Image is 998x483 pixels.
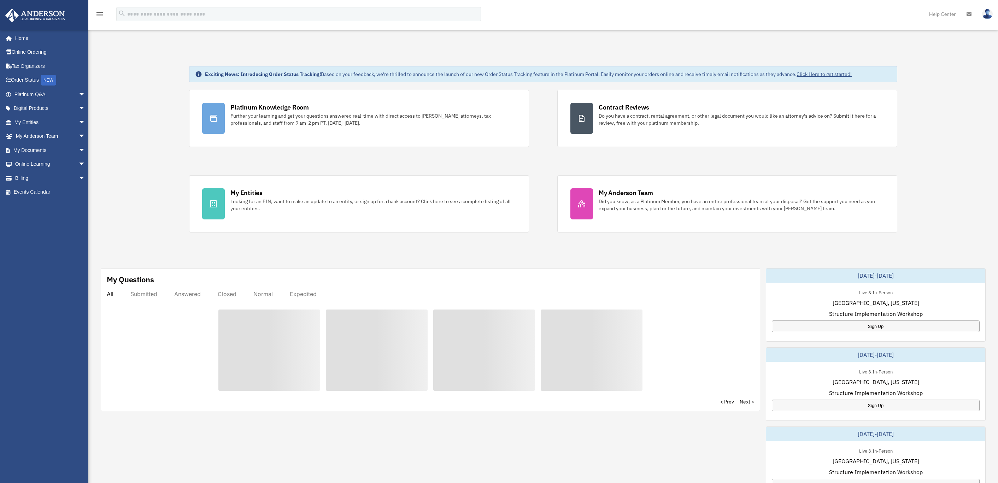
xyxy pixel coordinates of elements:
[599,112,884,126] div: Do you have a contract, rental agreement, or other legal document you would like an attorney's ad...
[833,457,919,465] span: [GEOGRAPHIC_DATA], [US_STATE]
[853,447,898,454] div: Live & In-Person
[766,427,985,441] div: [DATE]-[DATE]
[5,73,96,88] a: Order StatusNEW
[557,175,897,232] a: My Anderson Team Did you know, as a Platinum Member, you have an entire professional team at your...
[205,71,321,77] strong: Exciting News: Introducing Order Status Tracking!
[230,188,262,197] div: My Entities
[5,185,96,199] a: Events Calendar
[829,468,923,476] span: Structure Implementation Workshop
[829,310,923,318] span: Structure Implementation Workshop
[189,90,529,147] a: Platinum Knowledge Room Further your learning and get your questions answered real-time with dire...
[130,290,157,298] div: Submitted
[5,59,96,73] a: Tax Organizers
[218,290,236,298] div: Closed
[982,9,993,19] img: User Pic
[41,75,56,86] div: NEW
[5,171,96,185] a: Billingarrow_drop_down
[107,290,113,298] div: All
[290,290,317,298] div: Expedited
[720,398,734,405] a: < Prev
[78,87,93,102] span: arrow_drop_down
[118,10,126,17] i: search
[174,290,201,298] div: Answered
[5,157,96,171] a: Online Learningarrow_drop_down
[772,320,980,332] a: Sign Up
[599,198,884,212] div: Did you know, as a Platinum Member, you have an entire professional team at your disposal? Get th...
[853,367,898,375] div: Live & In-Person
[766,269,985,283] div: [DATE]-[DATE]
[230,103,309,112] div: Platinum Knowledge Room
[205,71,852,78] div: Based on your feedback, we're thrilled to announce the launch of our new Order Status Tracking fe...
[3,8,67,22] img: Anderson Advisors Platinum Portal
[189,175,529,232] a: My Entities Looking for an EIN, want to make an update to an entity, or sign up for a bank accoun...
[5,101,96,116] a: Digital Productsarrow_drop_down
[5,129,96,143] a: My Anderson Teamarrow_drop_down
[78,101,93,116] span: arrow_drop_down
[78,171,93,185] span: arrow_drop_down
[772,400,980,411] a: Sign Up
[5,31,93,45] a: Home
[797,71,852,77] a: Click Here to get started!
[766,348,985,362] div: [DATE]-[DATE]
[5,87,96,101] a: Platinum Q&Aarrow_drop_down
[95,10,104,18] i: menu
[833,378,919,386] span: [GEOGRAPHIC_DATA], [US_STATE]
[5,45,96,59] a: Online Ordering
[78,143,93,158] span: arrow_drop_down
[557,90,897,147] a: Contract Reviews Do you have a contract, rental agreement, or other legal document you would like...
[78,157,93,172] span: arrow_drop_down
[833,299,919,307] span: [GEOGRAPHIC_DATA], [US_STATE]
[230,112,516,126] div: Further your learning and get your questions answered real-time with direct access to [PERSON_NAM...
[230,198,516,212] div: Looking for an EIN, want to make an update to an entity, or sign up for a bank account? Click her...
[599,188,653,197] div: My Anderson Team
[599,103,649,112] div: Contract Reviews
[5,143,96,157] a: My Documentsarrow_drop_down
[78,115,93,130] span: arrow_drop_down
[5,115,96,129] a: My Entitiesarrow_drop_down
[253,290,273,298] div: Normal
[95,12,104,18] a: menu
[829,389,923,397] span: Structure Implementation Workshop
[853,288,898,296] div: Live & In-Person
[107,274,154,285] div: My Questions
[740,398,754,405] a: Next >
[78,129,93,144] span: arrow_drop_down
